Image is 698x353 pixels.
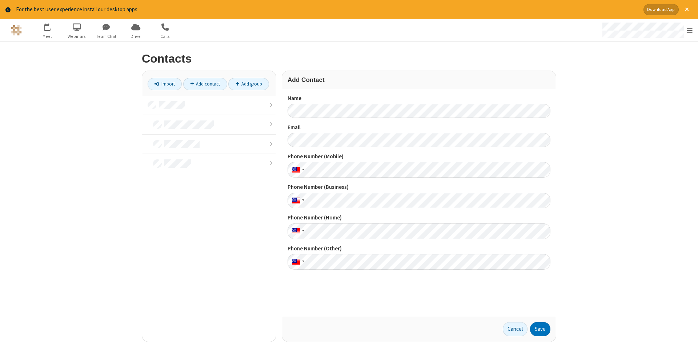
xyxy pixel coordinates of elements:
div: For the best user experience install our desktop apps. [16,5,638,14]
span: Calls [152,33,179,40]
label: Phone Number (Home) [288,214,550,222]
label: Phone Number (Other) [288,245,550,253]
div: United States: + 1 [288,193,306,209]
label: Phone Number (Business) [288,183,550,191]
img: QA Selenium DO NOT DELETE OR CHANGE [11,25,22,36]
label: Name [288,94,550,103]
button: Save [530,322,550,337]
button: Download App [643,4,679,15]
span: Team Chat [93,33,120,40]
button: Close alert [681,4,693,15]
a: Import [148,78,182,90]
button: Logo [3,19,30,41]
a: Cancel [503,322,527,337]
div: Open menu [595,19,698,41]
a: Add group [228,78,269,90]
a: Add contact [183,78,227,90]
div: United States: + 1 [288,254,306,270]
h2: Contacts [142,52,556,65]
label: Email [288,123,550,132]
h3: Add Contact [288,76,550,83]
iframe: Chat [680,334,693,348]
span: Webinars [63,33,91,40]
span: Meet [34,33,61,40]
div: United States: + 1 [288,223,306,239]
label: Phone Number (Mobile) [288,152,550,161]
div: 8 [49,23,54,29]
div: United States: + 1 [288,162,306,178]
span: Drive [122,33,149,40]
